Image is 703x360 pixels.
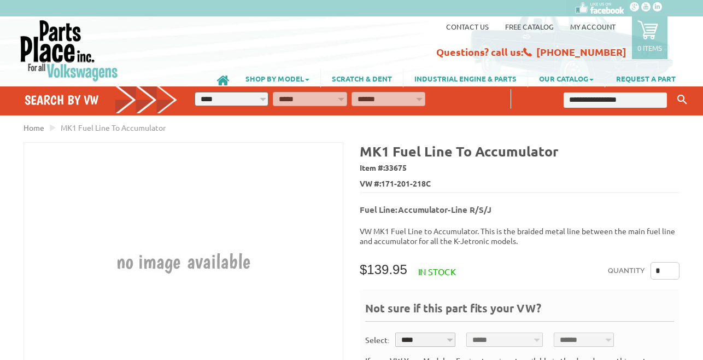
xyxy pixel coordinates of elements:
a: REQUEST A PART [605,69,687,88]
span: In stock [418,266,456,277]
span: $139.95 [360,262,407,277]
a: Free Catalog [505,22,554,31]
span: MK1 Fuel Line to Accumulator [61,123,166,132]
b: Fuel Line:Accumulator-Line R/S/J [360,204,491,215]
a: My Account [570,22,616,31]
div: Select: [365,334,390,346]
span: 33675 [385,162,407,172]
a: Home [24,123,44,132]
b: MK1 Fuel Line to Accumulator [360,142,559,160]
span: VW #: [360,176,679,192]
a: SCRATCH & DENT [321,69,403,88]
p: VW MK1 Fuel Line to Accumulator. This is the braided metal line between the main fuel line and ac... [360,226,679,246]
button: Keyword Search [674,91,690,109]
h4: Search by VW [25,92,178,108]
p: 0 items [637,43,662,53]
a: SHOP BY MODEL [235,69,320,88]
label: Quantity [608,262,645,280]
a: Contact us [446,22,489,31]
span: 171-201-218C [381,178,431,189]
a: INDUSTRIAL ENGINE & PARTS [403,69,528,88]
a: 0 items [632,16,667,59]
a: OUR CATALOG [528,69,605,88]
div: Not sure if this part fits your VW? [365,300,674,322]
img: Parts Place Inc! [19,19,119,82]
span: Item #: [360,160,679,176]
